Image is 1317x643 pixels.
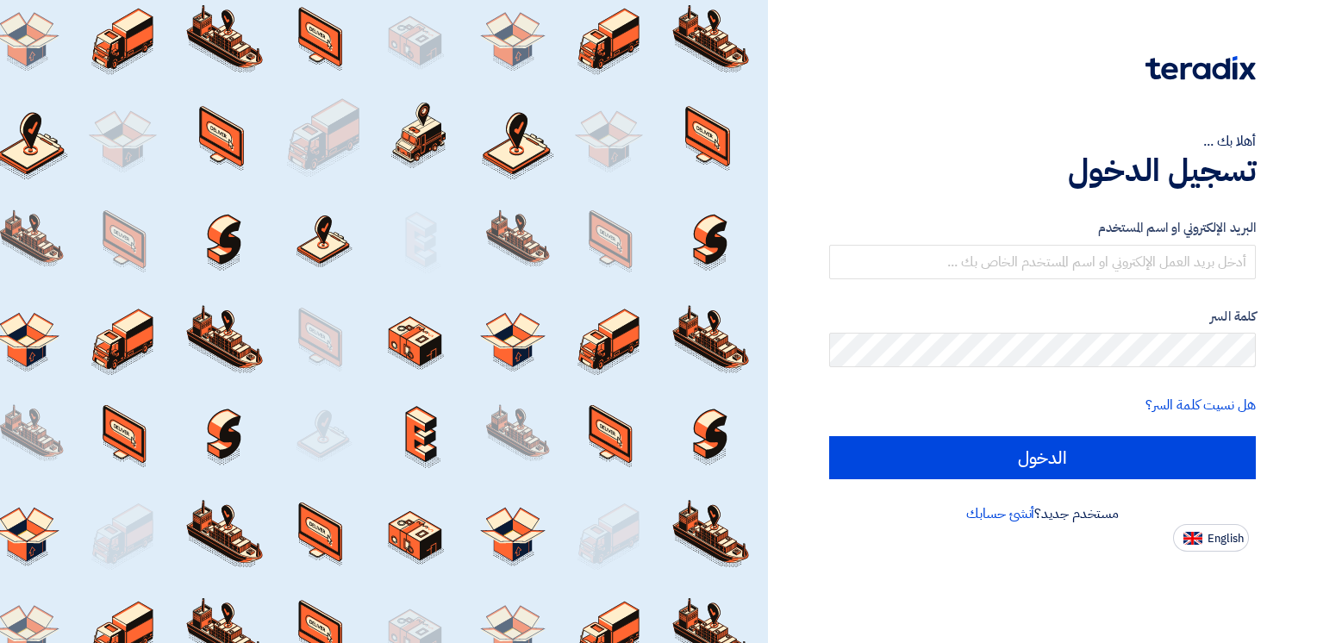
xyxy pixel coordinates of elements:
[829,218,1256,238] label: البريد الإلكتروني او اسم المستخدم
[829,131,1256,152] div: أهلا بك ...
[966,503,1034,524] a: أنشئ حسابك
[829,307,1256,327] label: كلمة السر
[829,245,1256,279] input: أدخل بريد العمل الإلكتروني او اسم المستخدم الخاص بك ...
[1208,533,1244,545] span: English
[829,503,1256,524] div: مستخدم جديد؟
[1145,56,1256,80] img: Teradix logo
[829,152,1256,190] h1: تسجيل الدخول
[829,436,1256,479] input: الدخول
[1183,532,1202,545] img: en-US.png
[1173,524,1249,552] button: English
[1145,395,1256,415] a: هل نسيت كلمة السر؟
